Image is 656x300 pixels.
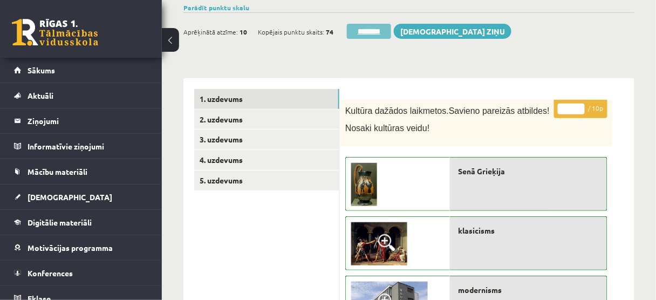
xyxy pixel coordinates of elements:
legend: Informatīvie ziņojumi [28,134,148,159]
a: 3. uzdevums [194,129,339,149]
a: Aktuāli [14,83,148,108]
span: klasicisms [458,225,495,236]
a: 4. uzdevums [194,150,339,170]
a: Rīgas 1. Tālmācības vidusskola [12,19,98,46]
span: Kopējais punktu skaits: [258,24,324,40]
a: Konferences [14,261,148,285]
span: Konferences [28,268,73,278]
span: Senā Grieķija [458,166,505,177]
span: Sākums [28,65,55,75]
span: Aktuāli [28,91,53,100]
p: / 10p [554,99,607,118]
legend: Ziņojumi [28,108,148,133]
a: 5. uzdevums [194,171,339,190]
a: Mācību materiāli [14,159,148,184]
a: Sākums [14,58,148,83]
a: 1. uzdevums [194,89,339,109]
span: Motivācijas programma [28,243,113,253]
img: 3.jpg [351,163,377,206]
a: Parādīt punktu skalu [183,3,249,12]
a: [DEMOGRAPHIC_DATA] ziņu [394,24,511,39]
span: Savieno pareizās atbildes! [449,106,550,115]
span: Digitālie materiāli [28,217,92,227]
span: Kultūra dažādos laikmetos. [345,106,449,115]
a: Digitālie materiāli [14,210,148,235]
span: modernisms [458,284,502,296]
span: Aprēķinātā atzīme: [183,24,238,40]
span: 74 [326,24,333,40]
span: Nosaki kultūras veidu! [345,124,430,133]
span: Mācību materiāli [28,167,87,176]
a: [DEMOGRAPHIC_DATA] [14,185,148,209]
a: Informatīvie ziņojumi [14,134,148,159]
a: Ziņojumi [14,108,148,133]
a: 2. uzdevums [194,110,339,129]
span: 10 [240,24,247,40]
a: Motivācijas programma [14,235,148,260]
span: [DEMOGRAPHIC_DATA] [28,192,112,202]
img: 7.jpg [351,222,407,265]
